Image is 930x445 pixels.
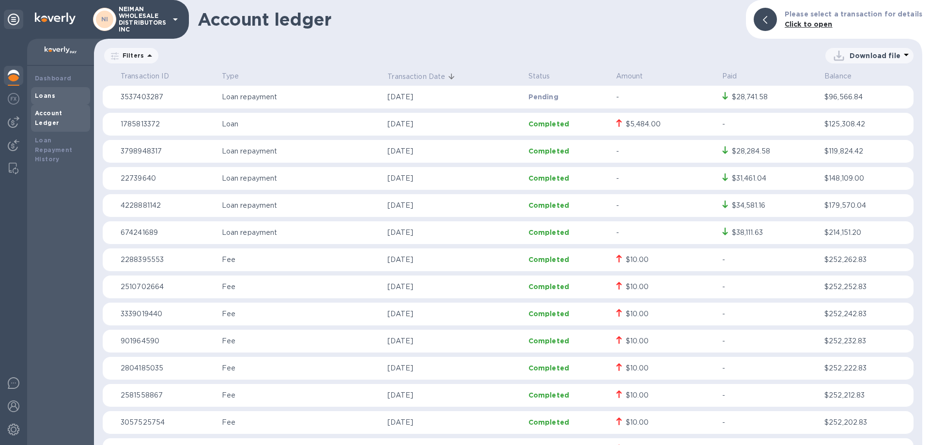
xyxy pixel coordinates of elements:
[824,309,910,319] p: $252,242.83
[387,282,520,292] p: [DATE]
[387,390,520,400] p: [DATE]
[222,309,380,319] p: Fee
[121,173,214,184] p: 22739640
[528,309,608,319] p: Completed
[35,75,72,82] b: Dashboard
[824,146,910,156] p: $119,824.42
[222,92,380,102] p: Loan repayment
[121,119,214,129] p: 1785813372
[35,137,73,163] b: Loan Repayment History
[528,146,608,156] p: Completed
[119,51,144,60] p: Filters
[528,336,608,346] p: Completed
[722,363,817,373] p: -
[785,10,922,18] b: Please select a transaction for details
[121,228,214,238] p: 674241689
[824,173,910,184] p: $148,109.00
[387,363,520,373] p: [DATE]
[387,309,520,319] p: [DATE]
[387,336,520,346] p: [DATE]
[121,92,214,102] p: 3537403287
[121,71,214,81] p: Transaction ID
[722,309,817,319] p: -
[616,200,714,211] p: -
[824,282,910,292] p: $252,252.83
[732,146,770,156] div: $28,284.58
[222,200,380,211] p: Loan repayment
[222,336,380,346] p: Fee
[121,390,214,400] p: 2581558867
[528,255,608,264] p: Completed
[119,6,167,33] p: NEIMAN WHOLESALE DISTRIBUTORS INC
[387,200,520,211] p: [DATE]
[824,200,910,211] p: $179,570.04
[35,92,55,99] b: Loans
[528,417,608,427] p: Completed
[732,173,766,184] div: $31,461.04
[626,282,649,292] div: $10.00
[528,200,608,210] p: Completed
[387,255,520,265] p: [DATE]
[850,51,900,61] p: Download file
[722,255,817,265] p: -
[626,390,649,400] div: $10.00
[222,282,380,292] p: Fee
[528,173,608,183] p: Completed
[626,363,649,373] div: $10.00
[528,71,608,81] p: Status
[101,15,108,23] b: NI
[626,119,661,129] div: $5,484.00
[387,119,520,129] p: [DATE]
[824,390,910,400] p: $252,212.83
[616,92,714,102] p: -
[387,417,520,428] p: [DATE]
[824,119,910,129] p: $125,308.42
[626,336,649,346] div: $10.00
[121,255,214,265] p: 2288395553
[626,309,649,319] div: $10.00
[222,228,380,238] p: Loan repayment
[824,71,910,81] p: Balance
[616,228,714,238] p: -
[4,10,23,29] div: Unpin categories
[722,282,817,292] p: -
[824,92,910,102] p: $96,566.84
[222,173,380,184] p: Loan repayment
[387,228,520,238] p: [DATE]
[222,417,380,428] p: Fee
[722,417,817,428] p: -
[528,282,608,292] p: Completed
[528,92,608,102] p: Pending
[528,119,608,129] p: Completed
[387,72,458,82] span: Transaction Date
[387,173,520,184] p: [DATE]
[198,9,738,30] h1: Account ledger
[121,417,214,428] p: 3057525754
[222,119,380,129] p: Loan
[824,228,910,238] p: $214,151.20
[528,363,608,373] p: Completed
[121,336,214,346] p: 901964590
[732,228,763,238] div: $38,111.63
[121,363,214,373] p: 2804185035
[528,390,608,400] p: Completed
[121,282,214,292] p: 2510702664
[222,363,380,373] p: Fee
[824,417,910,428] p: $252,202.83
[626,417,649,428] div: $10.00
[616,173,714,184] p: -
[222,71,380,81] p: Type
[8,93,19,105] img: Foreign exchange
[35,13,76,24] img: Logo
[785,20,833,28] b: Click to open
[121,200,214,211] p: 4228881142
[616,71,714,81] p: Amount
[222,146,380,156] p: Loan repayment
[722,119,817,129] p: -
[387,92,520,102] p: [DATE]
[824,255,910,265] p: $252,262.83
[387,72,445,82] p: Transaction Date
[626,255,649,265] div: $10.00
[222,255,380,265] p: Fee
[121,309,214,319] p: 3339019440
